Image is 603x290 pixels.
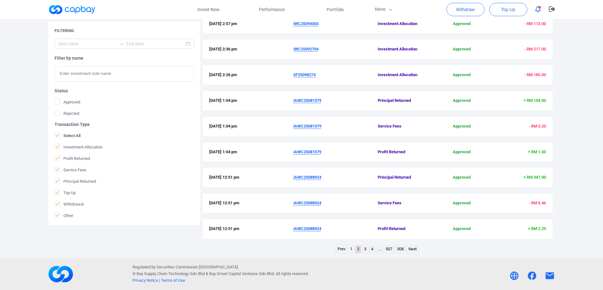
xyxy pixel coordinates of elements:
span: Service Fees [378,200,434,207]
h5: Status [55,88,194,94]
span: + RM 2.29 [528,226,546,231]
a: Page 507 [384,245,394,253]
span: Approved [434,123,490,130]
span: Select All [55,132,80,139]
span: [DATE] 1:04 pm [209,97,293,104]
span: Bay Smart Capital Ventures Sdn Bhd [209,271,274,276]
span: [DATE] 12:51 pm [209,200,293,207]
span: Investment Allocation [378,72,434,78]
span: Profit Returned [378,149,434,155]
span: Top Up [501,6,515,13]
span: Profit Returned [55,155,90,161]
span: Approved [434,46,490,53]
u: iIF25098274 [293,72,316,77]
span: - RM 185.00 [524,72,546,77]
span: to [119,41,124,46]
span: swap-right [119,41,124,46]
span: Principal Returned [55,178,96,184]
span: [DATE] 2:26 pm [209,72,293,78]
p: Regulated by Securities Commission [GEOGRAPHIC_DATA]. © Bay Supply Chain Technology Sdn Bhd & . A... [132,264,309,284]
a: Page 508 [395,245,405,253]
span: [DATE] 1:04 pm [209,149,293,155]
span: - RM 113.00 [524,21,546,26]
span: Principal Returned [378,174,434,181]
span: Service Fees [378,123,434,130]
h5: Transaction Type [55,122,194,127]
input: End date [126,40,184,47]
span: Performance [259,6,285,13]
span: Principal Returned [378,97,434,104]
u: iAWC25081579 [293,124,321,129]
input: Enter investment note name [55,66,194,82]
span: Portfolio [327,6,344,13]
span: Approved [434,149,490,155]
u: iWC25092704 [293,47,318,51]
u: iAWC25081579 [293,98,321,103]
span: Rejected [55,110,79,116]
u: iAWC25081579 [293,149,321,154]
span: Approved [434,97,490,104]
a: Page 4 [369,245,375,253]
span: Approved [55,99,80,105]
span: Approved [434,226,490,232]
span: Approved [434,72,490,78]
button: Withdraw [446,3,484,16]
span: [DATE] 2:57 pm [209,21,293,27]
span: Top Up [55,189,76,196]
h5: Filter by name [55,55,194,61]
a: Previous page [336,245,347,253]
span: [DATE] 1:04 pm [209,123,293,130]
span: Service Fees [55,167,87,173]
a: Privacy Notice [132,278,158,283]
span: Approved [434,200,490,207]
span: - RM 0.46 [529,201,546,205]
u: iWC25094003 [293,21,318,26]
span: Investment Allocation [378,21,434,27]
span: Withdrawal [55,201,84,207]
span: Profit Returned [378,226,434,232]
u: iAWC25088924 [293,201,321,205]
span: + RM 347.00 [523,175,546,180]
u: iAWC25088924 [293,175,321,180]
h5: Filtering [55,28,74,34]
a: Terms of Use [161,278,185,283]
span: - RM 217.00 [524,47,546,51]
span: [DATE] 12:51 pm [209,226,293,232]
span: + RM 154.00 [523,98,546,103]
span: + RM 1.00 [528,149,546,154]
input: Start date [58,40,116,47]
a: Page 1 [349,245,354,253]
a: Page 3 [362,245,368,253]
span: Investment Allocation [378,46,434,53]
span: Investment Allocation [55,144,102,150]
span: Approved [434,174,490,181]
a: Next page [407,245,418,253]
span: Other [55,212,73,219]
button: Top Up [489,3,527,16]
span: - RM 0.20 [529,124,546,129]
a: ... [376,245,382,253]
a: Page 2 is your current page [356,245,361,253]
span: [DATE] 12:51 pm [209,174,293,181]
u: iAWC25088924 [293,226,321,231]
span: Approved [434,21,490,27]
span: [DATE] 2:36 pm [209,46,293,53]
img: footerLogo [48,261,74,287]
